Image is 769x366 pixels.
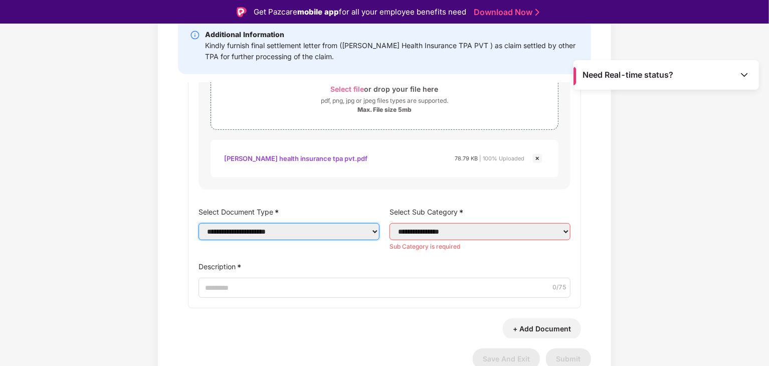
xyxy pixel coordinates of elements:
img: svg+xml;base64,PHN2ZyBpZD0iQ3Jvc3MtMjR4MjQiIHhtbG5zPSJodHRwOi8vd3d3LnczLm9yZy8yMDAwL3N2ZyIgd2lkdG... [531,152,543,164]
span: Need Real-time status? [583,70,674,80]
span: Select fileor drop your file herepdf, png, jpg or jpeg files types are supported.Max. File size 5mb [211,74,558,122]
img: Logo [237,7,247,17]
span: Save And Exit [483,354,530,363]
strong: mobile app [297,7,339,17]
div: Kindly furnish final settlement letter from ([PERSON_NAME] Health Insurance TPA PVT ) as claim se... [205,40,579,62]
img: Toggle Icon [739,70,749,80]
div: pdf, png, jpg or jpeg files types are supported. [321,96,448,106]
label: Select Document Type [199,205,379,219]
span: 0 /75 [552,283,566,293]
label: Description [199,259,570,274]
div: Get Pazcare for all your employee benefits need [254,6,466,18]
div: Max. File size 5mb [357,106,412,114]
img: svg+xml;base64,PHN2ZyBpZD0iSW5mby0yMHgyMCIgeG1sbnM9Imh0dHA6Ly93d3cudzMub3JnLzIwMDAvc3ZnIiB3aWR0aD... [190,30,200,40]
span: 78.79 KB [455,155,478,162]
span: Select file [331,85,364,93]
span: | 100% Uploaded [479,155,524,162]
div: Sub Category is required [390,242,570,252]
div: [PERSON_NAME] health insurance tpa pvt.pdf [224,150,367,167]
a: Download Now [474,7,536,18]
img: Stroke [535,7,539,18]
label: Select Sub Category [390,205,570,219]
button: + Add Document [503,318,581,339]
span: Submit [556,354,581,363]
div: or drop your file here [331,82,439,96]
b: Additional Information [205,30,284,39]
